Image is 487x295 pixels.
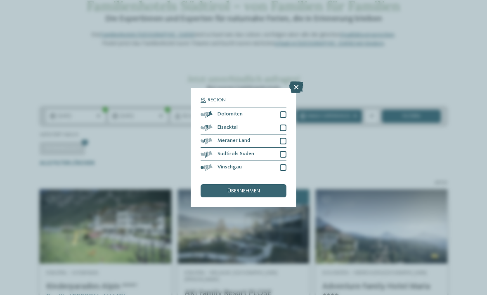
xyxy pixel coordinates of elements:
[217,165,242,170] span: Vinschgau
[217,138,250,144] span: Meraner Land
[217,151,254,157] span: Südtirols Süden
[217,125,238,130] span: Eisacktal
[208,98,226,103] span: Region
[217,112,243,117] span: Dolomiten
[227,189,260,194] span: übernehmen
